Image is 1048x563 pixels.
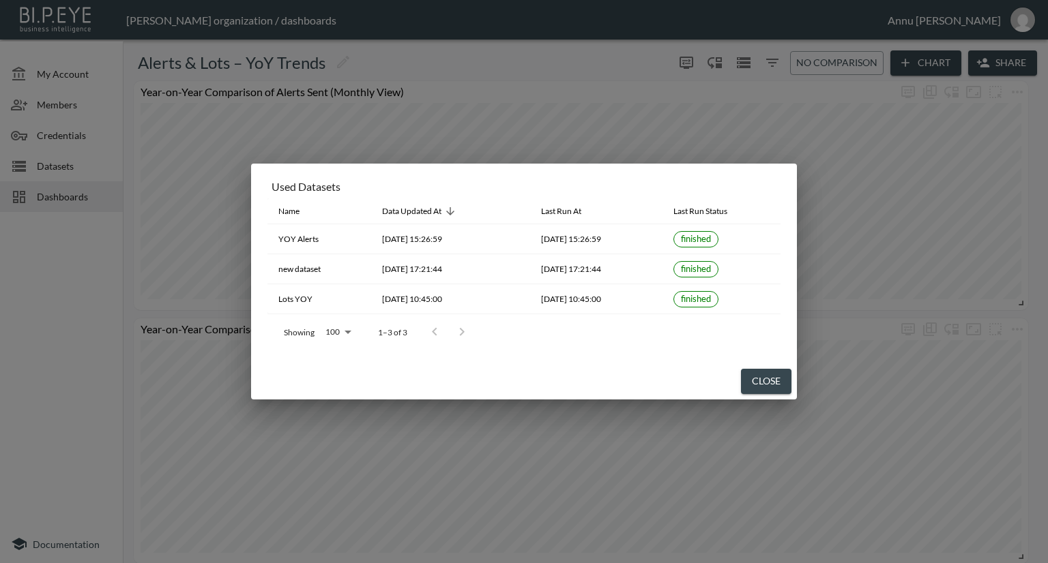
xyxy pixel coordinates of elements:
th: 2025-08-20, 10:45:00 [371,284,531,314]
th: 2025-08-20, 17:21:44 [371,254,531,284]
th: {"type":{},"key":null,"ref":null,"props":{"size":"small","label":{"type":"span","key":null,"ref":... [663,254,813,284]
span: Data Updated At [382,203,459,219]
th: 2025-08-20, 15:26:59 [530,224,663,254]
th: Lots YOY [267,284,371,314]
div: 100 [320,323,356,341]
div: Last Run At [541,203,581,219]
th: 2025-08-20, 15:26:59 [371,224,531,254]
div: Used Datasets [272,180,781,193]
span: finished [681,263,711,274]
div: Last Run Status [673,203,727,219]
span: Name [278,203,317,219]
div: Name [278,203,300,219]
th: {"type":{},"key":null,"ref":null,"props":{"size":"small","label":{"type":"span","key":null,"ref":... [663,224,813,254]
th: 2025-08-20, 17:21:44 [530,254,663,284]
span: finished [681,233,711,244]
button: Close [741,369,791,394]
th: 2025-08-20, 10:45:00 [530,284,663,314]
span: Last Run Status [673,203,745,219]
span: finished [681,293,711,304]
span: Last Run At [541,203,599,219]
th: {"type":{},"key":null,"ref":null,"props":{"size":"small","label":{"type":"span","key":null,"ref":... [663,284,813,314]
th: YOY Alerts [267,224,371,254]
p: 1–3 of 3 [378,326,407,338]
p: Showing [284,326,315,338]
th: new dataset [267,254,371,284]
div: Data Updated At [382,203,441,219]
